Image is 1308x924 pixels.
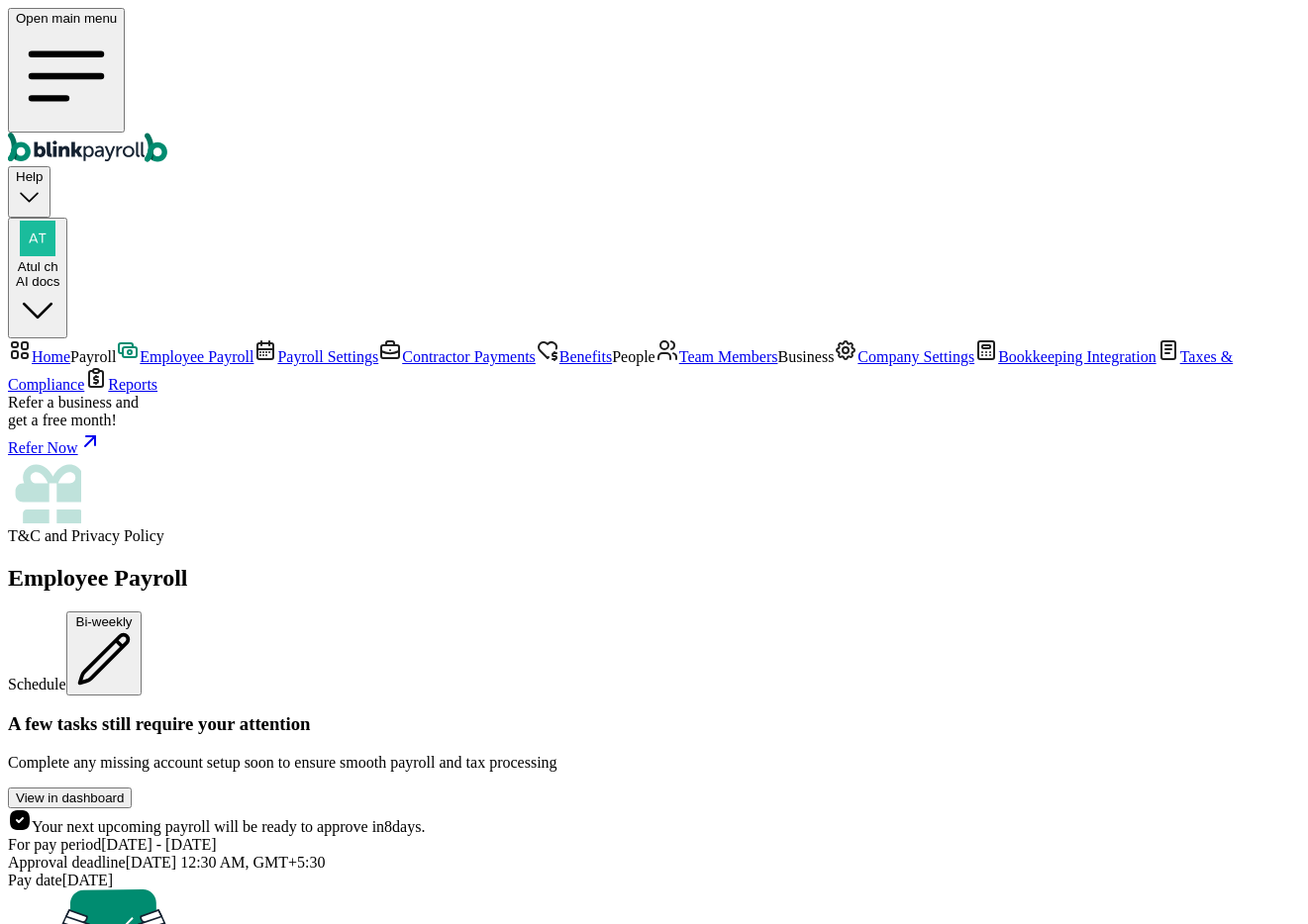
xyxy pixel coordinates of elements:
[8,527,41,544] span: T&C
[116,348,253,365] a: Employee Payroll
[834,348,974,365] a: Company Settings
[8,713,1300,735] h3: A few tasks still require your attention
[32,818,425,835] span: Your next upcoming payroll will be ready to approve in 8 days.
[277,348,378,365] span: Payroll Settings
[8,872,62,888] span: Pay date
[108,376,157,393] span: Reports
[612,348,655,365] span: People
[8,8,1300,166] nav: Global
[66,611,143,695] button: Bi-weekly
[998,348,1157,365] span: Bookkeeping Integration
[8,338,1300,545] nav: Sidebar
[857,348,974,365] span: Company Settings
[62,872,114,888] span: [DATE]
[16,790,124,805] div: View in dashboard
[16,11,117,26] span: Open main menu
[378,348,536,365] a: Contractor Payments
[777,348,834,365] span: Business
[679,348,778,365] span: Team Members
[655,348,778,365] a: Team Members
[8,8,125,133] button: Open main menu
[8,218,67,338] button: Atul chAI docs
[70,348,116,365] span: Payroll
[18,259,58,274] span: Atul ch
[402,348,536,365] span: Contractor Payments
[16,274,59,289] div: AI docs
[71,527,164,544] span: Privacy Policy
[8,348,70,365] a: Home
[253,348,378,365] a: Payroll Settings
[84,376,157,393] a: Reports
[8,787,132,808] button: View in dashboard
[8,836,101,853] span: For pay period
[8,527,164,544] span: and
[126,854,326,871] span: [DATE] 12:30 AM, GMT+5:30
[559,348,612,365] span: Benefits
[8,611,1300,695] div: Schedule
[8,166,50,217] button: Help
[1209,829,1308,924] iframe: Chat Widget
[536,348,612,365] a: Benefits
[8,754,1300,772] p: Complete any missing account setup soon to ensure smooth payroll and tax processing
[8,565,1300,592] h2: Employee Payroll
[32,348,70,365] span: Home
[8,854,126,871] span: Approval deadline
[8,394,1300,429] div: Refer a business and get a free month!
[101,836,216,853] span: [DATE] - [DATE]
[974,348,1157,365] a: Bookkeeping Integration
[140,348,253,365] span: Employee Payroll
[8,429,1300,457] a: Refer Now
[16,169,43,184] span: Help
